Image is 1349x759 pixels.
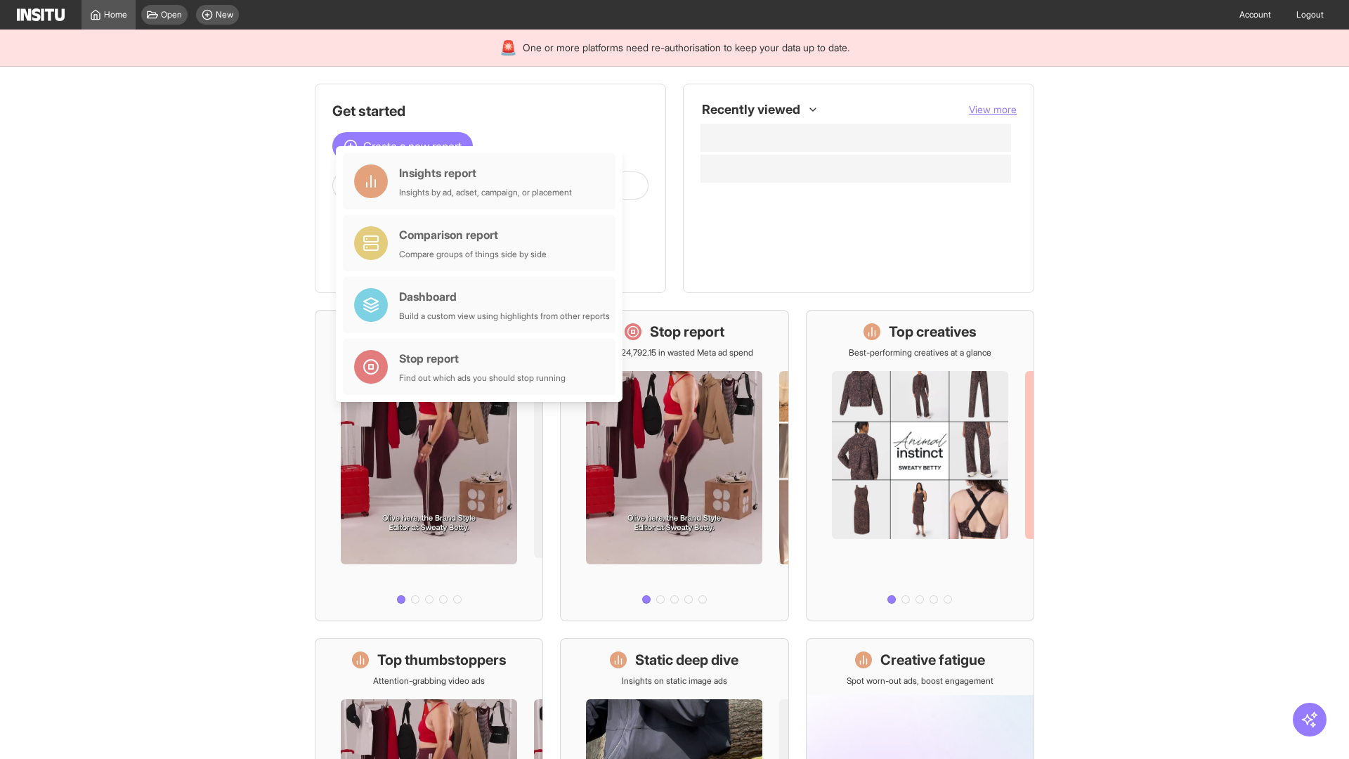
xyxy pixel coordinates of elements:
[399,311,610,322] div: Build a custom view using highlights from other reports
[399,288,610,305] div: Dashboard
[399,226,547,243] div: Comparison report
[969,103,1017,115] span: View more
[622,675,727,687] p: Insights on static image ads
[373,675,485,687] p: Attention-grabbing video ads
[560,310,788,621] a: Stop reportSave £24,792.15 in wasted Meta ad spend
[332,132,473,160] button: Create a new report
[889,322,977,342] h1: Top creatives
[104,9,127,20] span: Home
[399,187,572,198] div: Insights by ad, adset, campaign, or placement
[523,41,849,55] span: One or more platforms need re-authorisation to keep your data up to date.
[650,322,724,342] h1: Stop report
[216,9,233,20] span: New
[17,8,65,21] img: Logo
[399,164,572,181] div: Insights report
[315,310,543,621] a: What's live nowSee all active ads instantly
[969,103,1017,117] button: View more
[806,310,1034,621] a: Top creativesBest-performing creatives at a glance
[363,138,462,155] span: Create a new report
[635,650,738,670] h1: Static deep dive
[596,347,753,358] p: Save £24,792.15 in wasted Meta ad spend
[500,38,517,58] div: 🚨
[399,372,566,384] div: Find out which ads you should stop running
[377,650,507,670] h1: Top thumbstoppers
[332,101,649,121] h1: Get started
[849,347,991,358] p: Best-performing creatives at a glance
[399,350,566,367] div: Stop report
[399,249,547,260] div: Compare groups of things side by side
[161,9,182,20] span: Open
